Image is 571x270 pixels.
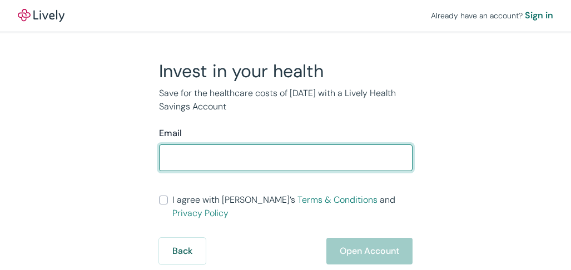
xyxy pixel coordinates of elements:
a: Terms & Conditions [297,194,378,206]
a: Privacy Policy [172,207,229,219]
a: LivelyLively [18,9,64,22]
span: I agree with [PERSON_NAME]’s and [172,193,413,220]
img: Lively [18,9,64,22]
h2: Invest in your health [159,60,413,82]
a: Sign in [525,9,553,22]
button: Back [159,238,206,264]
div: Already have an account? [431,9,553,22]
label: Email [159,127,182,140]
p: Save for the healthcare costs of [DATE] with a Lively Health Savings Account [159,87,413,113]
